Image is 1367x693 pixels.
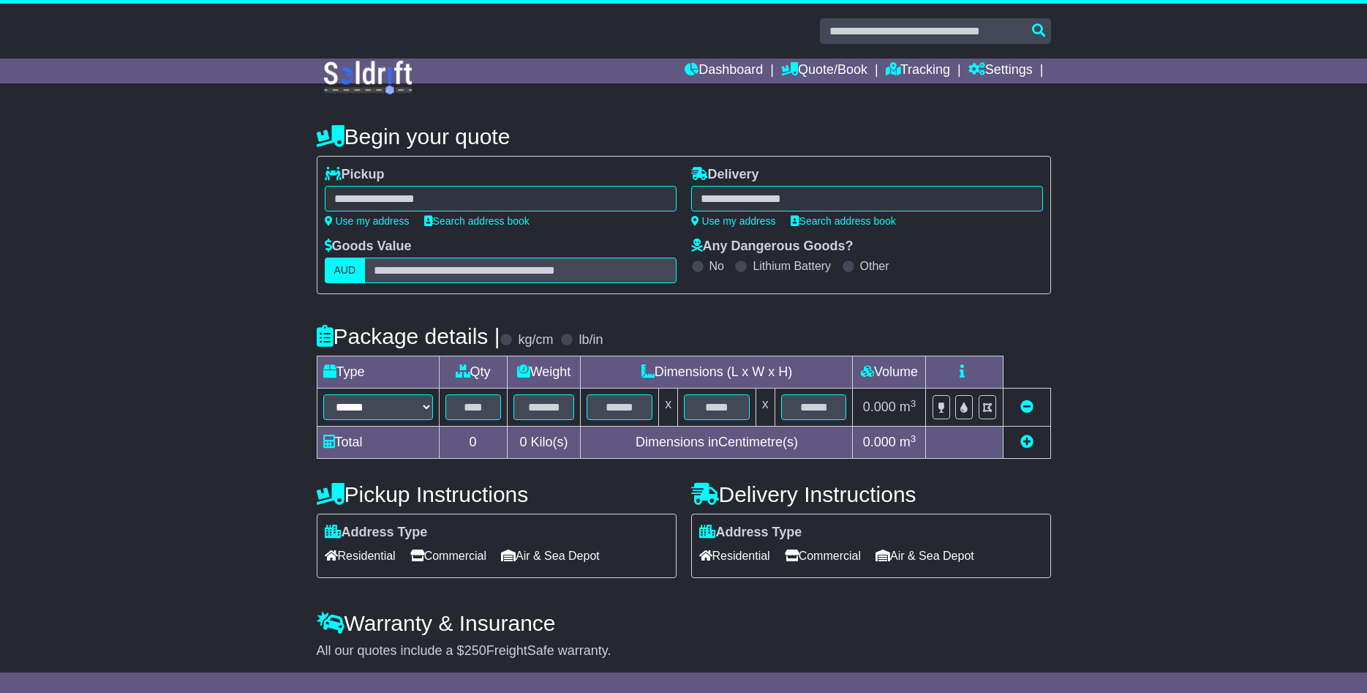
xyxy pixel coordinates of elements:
[518,332,553,348] label: kg/cm
[691,239,854,255] label: Any Dangerous Goods?
[317,324,500,348] h4: Package details |
[325,544,396,567] span: Residential
[317,643,1051,659] div: All our quotes include a $ FreightSafe warranty.
[464,643,486,658] span: 250
[756,389,775,427] td: x
[317,482,677,506] h4: Pickup Instructions
[1020,400,1033,414] a: Remove this item
[581,427,853,459] td: Dimensions in Centimetre(s)
[781,59,867,83] a: Quote/Book
[699,525,802,541] label: Address Type
[317,356,439,389] td: Type
[900,435,916,449] span: m
[753,259,831,273] label: Lithium Battery
[791,215,896,227] a: Search address book
[325,239,412,255] label: Goods Value
[317,124,1051,149] h4: Begin your quote
[863,400,896,414] span: 0.000
[900,400,916,414] span: m
[410,544,486,567] span: Commercial
[439,427,507,459] td: 0
[685,59,763,83] a: Dashboard
[519,435,527,449] span: 0
[886,59,950,83] a: Tracking
[317,427,439,459] td: Total
[875,544,974,567] span: Air & Sea Depot
[699,544,770,567] span: Residential
[325,215,410,227] a: Use my address
[579,332,603,348] label: lb/in
[691,482,1051,506] h4: Delivery Instructions
[581,356,853,389] td: Dimensions (L x W x H)
[691,167,759,183] label: Delivery
[659,389,678,427] td: x
[968,59,1033,83] a: Settings
[785,544,861,567] span: Commercial
[1020,435,1033,449] a: Add new item
[501,544,600,567] span: Air & Sea Depot
[439,356,507,389] td: Qty
[507,356,581,389] td: Weight
[691,215,776,227] a: Use my address
[325,167,385,183] label: Pickup
[853,356,926,389] td: Volume
[507,427,581,459] td: Kilo(s)
[317,611,1051,635] h4: Warranty & Insurance
[424,215,530,227] a: Search address book
[325,525,428,541] label: Address Type
[863,435,896,449] span: 0.000
[860,259,889,273] label: Other
[709,259,724,273] label: No
[325,258,366,283] label: AUD
[911,398,916,409] sup: 3
[911,433,916,444] sup: 3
